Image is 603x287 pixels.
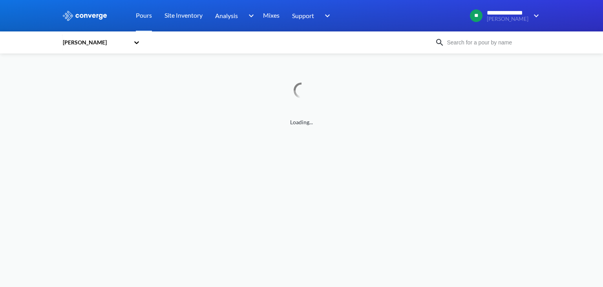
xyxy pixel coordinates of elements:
[444,38,539,47] input: Search for a pour by name
[62,118,541,127] span: Loading...
[320,11,332,20] img: downArrow.svg
[243,11,256,20] img: downArrow.svg
[62,11,108,21] img: logo_ewhite.svg
[215,11,238,20] span: Analysis
[435,38,444,47] img: icon-search.svg
[487,16,528,22] span: [PERSON_NAME]
[528,11,541,20] img: downArrow.svg
[62,38,130,47] div: [PERSON_NAME]
[292,11,314,20] span: Support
